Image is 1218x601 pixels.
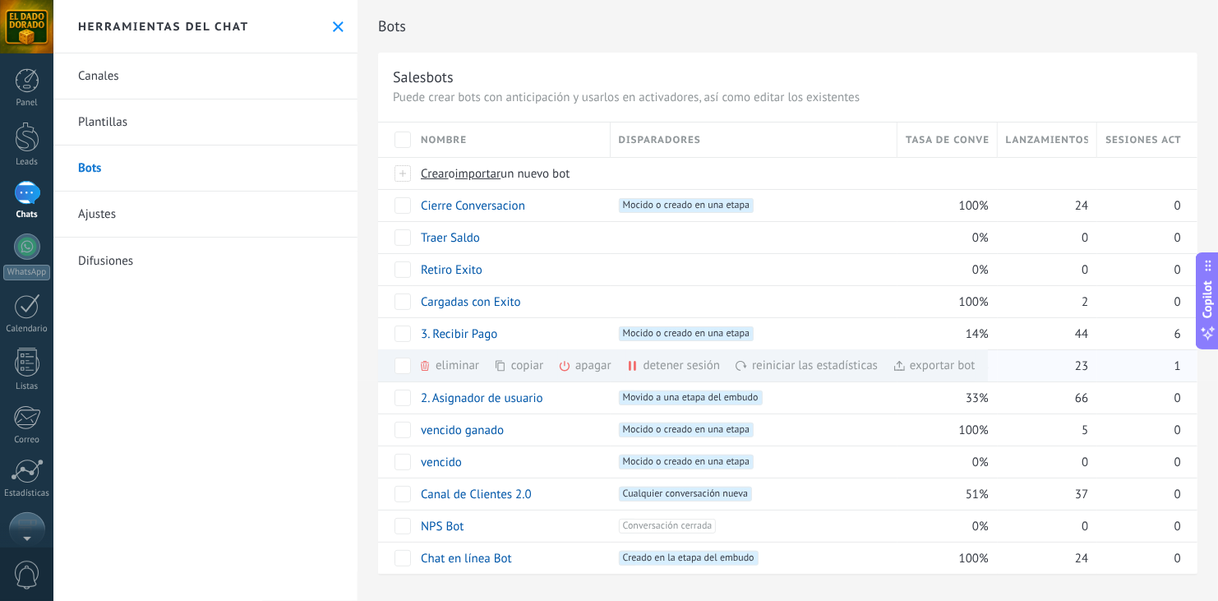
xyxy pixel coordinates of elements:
a: Canal de Clientes 2.0 [421,487,532,502]
span: 0 [1174,294,1181,310]
span: Nombre [421,132,467,148]
div: 33% [897,382,990,414]
div: 0 [998,511,1090,542]
span: Mocido o creado en una etapa [619,198,754,213]
div: Correo [3,435,51,446]
span: 0 [1174,423,1181,438]
span: 6 [1174,326,1181,342]
div: 0% [897,254,990,285]
a: Chat en línea Bot [421,551,512,566]
span: 24 [1075,198,1088,214]
a: Retiro Exito [421,262,482,278]
div: 0 [1097,382,1181,414]
span: 0% [972,455,989,470]
a: Difusiones [53,238,358,284]
div: Panel [3,98,51,109]
span: 0% [972,230,989,246]
span: Conversación cerrada [619,519,717,534]
div: 24 [998,543,1090,574]
a: Traer Saldo [421,230,480,246]
span: 0 [1174,230,1181,246]
div: 37 [998,478,1090,510]
a: Canales [53,53,358,99]
span: un nuevo bot [501,166,570,182]
div: 0 [1097,478,1181,510]
div: 100% [897,543,990,574]
span: Copilot [1200,280,1216,318]
div: eliminar [418,349,535,381]
span: Movido a una etapa del embudo [619,391,763,405]
span: 0 [1082,519,1088,534]
span: 0% [972,262,989,278]
span: 23 [1075,358,1088,374]
div: 0 [1097,222,1181,253]
span: 14% [966,326,989,342]
span: 0 [1174,455,1181,470]
span: 0 [1174,391,1181,406]
span: o [449,166,455,182]
div: 6 [1097,318,1181,349]
a: NPS Bot [421,519,464,534]
span: Mocido o creado en una etapa [619,326,754,341]
span: Mocido o creado en una etapa [619,423,754,437]
div: 0 [1097,446,1181,478]
span: 0% [972,519,989,534]
div: 100% [897,286,990,317]
div: Leads [3,157,51,168]
span: 100% [959,198,989,214]
span: Disparadores [619,132,701,148]
div: reiniciar las estadísticas [735,349,934,381]
span: 5 [1082,423,1088,438]
div: exportar bot [893,349,976,381]
span: Cualquier conversación nueva [619,487,752,502]
div: Chats [3,210,51,220]
span: 2 [1082,294,1088,310]
a: Cargadas con Exito [421,294,521,310]
a: Ajustes [53,192,358,238]
span: 44 [1075,326,1088,342]
div: 100% [897,190,990,221]
div: 24 [998,190,1090,221]
div: 0% [897,222,990,253]
div: Bots [1097,158,1181,189]
div: 0% [897,511,990,542]
a: vencido ganado [421,423,504,438]
div: 5 [998,414,1090,446]
div: Bots [998,158,1090,189]
span: 33% [966,391,989,406]
span: 1 [1174,358,1181,374]
span: 100% [959,551,989,566]
span: Sesiones activas [1105,132,1181,148]
span: Creado en la etapa del embudo [619,551,759,566]
span: 0 [1174,262,1181,278]
div: Calendario [3,324,51,335]
div: 2 [998,286,1090,317]
div: 44 [998,318,1090,349]
a: 2. Asignador de usuario [421,391,543,406]
div: 1 [1097,350,1181,381]
div: 66 [998,382,1090,414]
div: 0 [1097,254,1181,285]
div: detener sesión [626,349,777,381]
img: Fromni [17,520,38,540]
span: Lanzamientos totales [1006,132,1089,148]
span: 66 [1075,391,1088,406]
span: Tasa de conversión [906,132,989,148]
span: 0 [1174,487,1181,502]
div: 0 [998,254,1090,285]
span: 0 [1174,198,1181,214]
span: Mocido o creado en una etapa [619,455,754,469]
div: copiar [494,349,599,381]
span: Crear [421,166,449,182]
a: Cierre Conversacion [421,198,525,214]
div: apagar [558,349,667,381]
div: 0 [998,222,1090,253]
span: 100% [959,294,989,310]
div: 51% [897,478,990,510]
a: Plantillas [53,99,358,146]
a: 3. Recibir Pago [421,326,497,342]
div: 100% [897,414,990,446]
div: 14% [897,318,990,349]
div: WhatsApp [3,265,50,280]
span: importar [455,166,501,182]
